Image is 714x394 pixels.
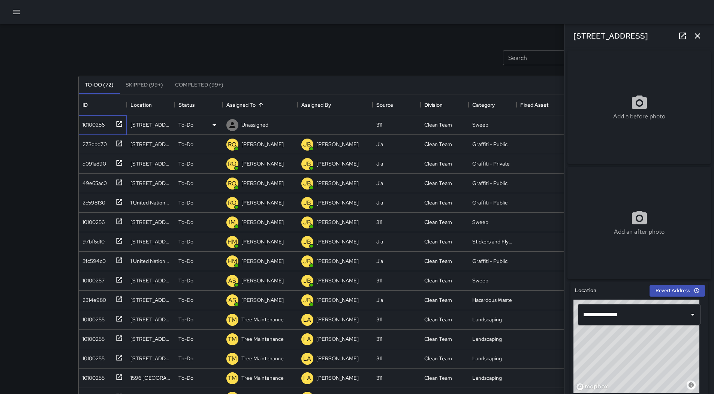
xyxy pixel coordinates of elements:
p: JB [303,160,311,169]
p: LA [303,335,311,344]
p: Tree Maintenance [241,355,284,362]
div: Graffiti - Public [472,140,507,148]
div: Clean Team [424,374,452,382]
p: [PERSON_NAME] [316,199,359,206]
div: 10100257 [79,274,105,284]
div: Landscaping [472,355,502,362]
div: 292 Linden Street [130,277,171,284]
p: [PERSON_NAME] [316,160,359,167]
p: [PERSON_NAME] [316,374,359,382]
p: TM [228,374,237,383]
div: 311 [376,277,382,284]
div: Clean Team [424,277,452,284]
div: Jia [376,199,383,206]
p: Unassigned [241,121,268,128]
div: Category [472,94,495,115]
p: HM [228,237,237,246]
div: 395 Hayes Street [130,296,171,304]
div: 273dbd70 [79,137,107,148]
p: To-Do [178,140,193,148]
div: 311 [376,218,382,226]
div: Jia [376,296,383,304]
p: [PERSON_NAME] [316,257,359,265]
div: 1130 Market Street [130,179,171,187]
div: Assigned By [298,94,373,115]
p: RO [228,160,237,169]
div: 311 [376,335,382,343]
button: Completed (99+) [169,76,229,94]
div: Clean Team [424,179,452,187]
div: Category [469,94,516,115]
p: To-Do [178,355,193,362]
p: [PERSON_NAME] [241,277,284,284]
div: 10100255 [79,332,105,343]
div: Clean Team [424,316,452,323]
p: Tree Maintenance [241,335,284,343]
div: 1 United Nations Plz [130,257,171,265]
p: [PERSON_NAME] [316,277,359,284]
p: [PERSON_NAME] [241,238,284,245]
div: 10100256 [79,215,105,226]
div: 311 [376,121,382,128]
div: Source [376,94,393,115]
p: To-Do [178,335,193,343]
div: 345 Grove Street [130,218,171,226]
div: Assigned By [301,94,331,115]
p: [PERSON_NAME] [316,218,359,226]
p: TM [228,335,237,344]
p: Tree Maintenance [241,374,284,382]
p: TM [228,354,237,363]
div: Jia [376,160,383,167]
p: [PERSON_NAME] [241,179,284,187]
div: 10100255 [79,313,105,323]
div: Clean Team [424,140,452,148]
div: Sweep [472,277,488,284]
div: 1600 Market Street [130,355,171,362]
p: JB [303,218,311,227]
p: Tree Maintenance [241,316,284,323]
p: To-Do [178,179,193,187]
div: Clean Team [424,335,452,343]
div: Status [178,94,195,115]
div: 311 [376,355,382,362]
p: JB [303,179,311,188]
p: JB [303,276,311,285]
div: 1596 Market Street [130,374,171,382]
div: Division [424,94,443,115]
div: Jia [376,238,383,245]
div: 10100255 [79,371,105,382]
p: [PERSON_NAME] [316,238,359,245]
div: 1 South Van Ness Avenue [130,238,171,245]
div: 49e65ac0 [79,176,107,187]
div: Clean Team [424,296,452,304]
div: ID [82,94,88,115]
div: 3fc594c0 [79,254,106,265]
p: [PERSON_NAME] [241,218,284,226]
p: To-Do [178,277,193,284]
div: Assigned To [226,94,256,115]
p: RO [228,140,237,149]
p: LA [303,315,311,324]
div: 31 Page Street [130,335,171,343]
p: AS [228,296,236,305]
p: HM [228,257,237,266]
p: LA [303,374,311,383]
div: 10100255 [79,352,105,362]
div: Graffiti - Public [472,257,507,265]
div: Fixed Asset [520,94,549,115]
div: ID [79,94,127,115]
p: To-Do [178,374,193,382]
div: d091a890 [79,157,106,167]
div: Sweep [472,121,488,128]
div: 2314e980 [79,293,106,304]
p: [PERSON_NAME] [241,199,284,206]
div: 311 [376,316,382,323]
p: JB [303,237,311,246]
div: Jia [376,179,383,187]
div: 34 Van Ness Avenue [130,160,171,167]
p: [PERSON_NAME] [316,296,359,304]
p: To-Do [178,218,193,226]
p: [PERSON_NAME] [241,160,284,167]
div: Graffiti - Public [472,179,507,187]
button: To-Do (72) [79,76,120,94]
